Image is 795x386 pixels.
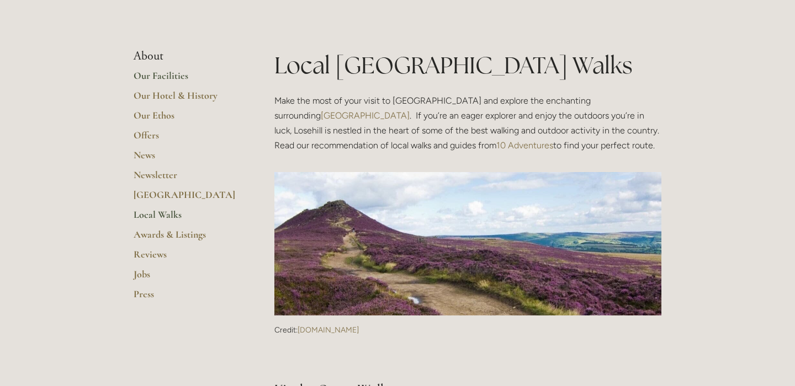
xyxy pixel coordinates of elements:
a: Press [134,288,239,308]
p: Make the most of your visit to [GEOGRAPHIC_DATA] and explore the enchanting surrounding . If you’... [274,93,661,153]
a: Jobs [134,268,239,288]
a: Awards & Listings [134,228,239,248]
a: Newsletter [134,169,239,189]
a: Reviews [134,248,239,268]
a: Our Facilities [134,69,239,89]
a: 10 Adventures [496,140,553,151]
a: [GEOGRAPHIC_DATA] [321,110,410,121]
a: Local Walks [134,208,239,228]
li: About [134,49,239,63]
a: Our Ethos [134,109,239,129]
a: News [134,149,239,169]
a: [DOMAIN_NAME] [298,325,359,335]
a: Our Hotel & History [134,89,239,109]
h1: Local [GEOGRAPHIC_DATA] Walks [274,49,661,82]
img: Credit: 10adventures.com [274,172,661,315]
a: [GEOGRAPHIC_DATA] [134,189,239,208]
a: Offers [134,129,239,149]
p: Credit: [274,325,661,335]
